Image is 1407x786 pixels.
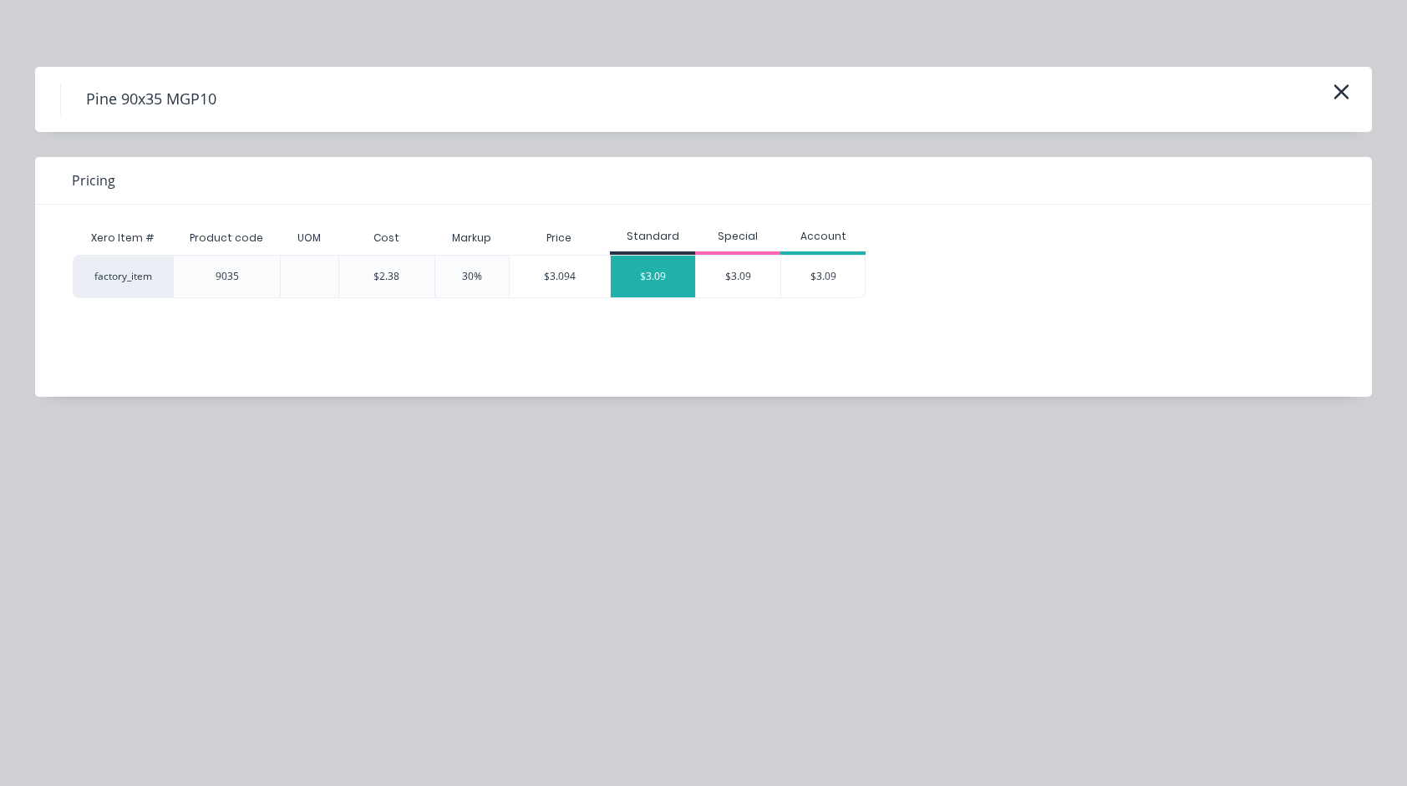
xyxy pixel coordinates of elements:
div: $3.094 [510,256,611,297]
div: Standard [610,229,695,244]
div: $3.09 [781,256,865,297]
h4: Pine 90x35 MGP10 [60,84,241,115]
div: 30% [462,269,482,284]
div: $3.09 [611,256,695,297]
div: 9035 [216,269,239,284]
div: factory_item [73,255,173,298]
div: UOM [284,217,334,259]
div: Product code [176,217,277,259]
div: Special [695,229,780,244]
div: Xero Item # [73,221,173,255]
div: $3.09 [696,256,780,297]
div: Cost [338,221,434,255]
div: Account [780,229,866,244]
div: Markup [434,221,509,255]
div: Price [509,221,611,255]
div: $2.38 [373,269,399,284]
span: Pricing [72,170,115,190]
